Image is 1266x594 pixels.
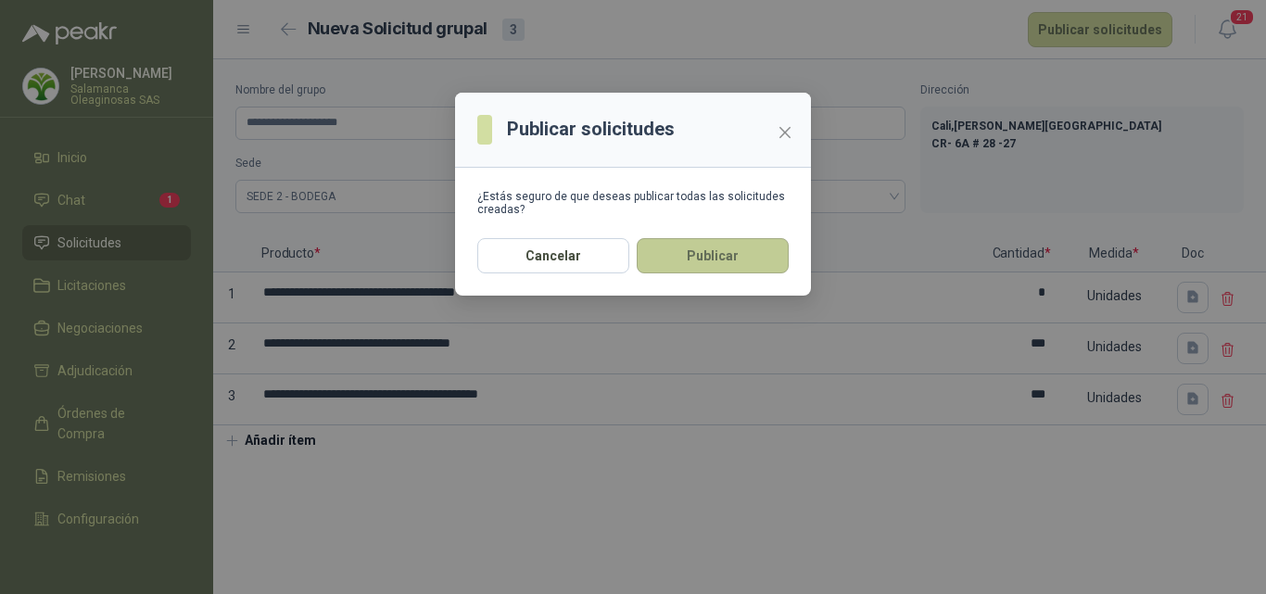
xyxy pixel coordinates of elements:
[507,115,675,144] h3: Publicar solicitudes
[778,125,792,140] span: close
[770,118,800,147] button: Close
[477,238,629,273] button: Cancelar
[637,238,789,273] button: Publicar
[477,190,789,216] div: ¿Estás seguro de que deseas publicar todas las solicitudes creadas?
